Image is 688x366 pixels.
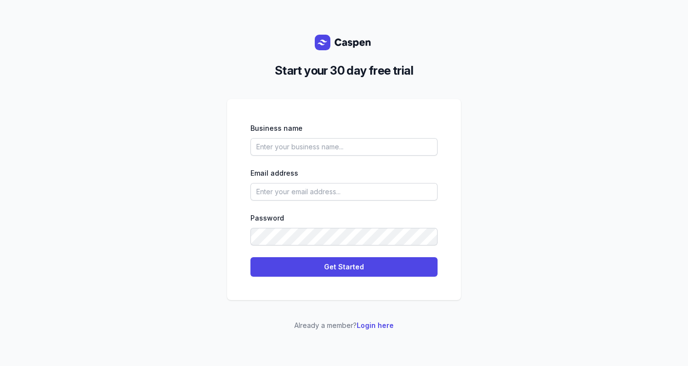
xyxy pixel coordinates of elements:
div: Business name [250,122,438,134]
button: Get Started [250,257,438,277]
div: Email address [250,167,438,179]
div: Password [250,212,438,224]
input: Enter your email address... [250,183,438,201]
input: Enter your business name... [250,138,438,156]
a: Login here [357,321,394,329]
p: Already a member? [227,320,461,331]
h2: Start your 30 day free trial [235,62,453,80]
span: Get Started [256,261,432,273]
